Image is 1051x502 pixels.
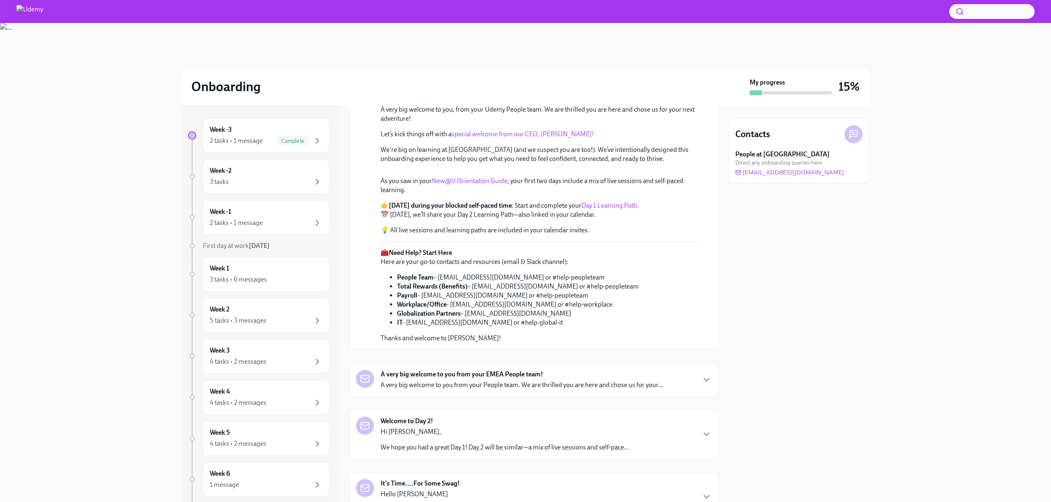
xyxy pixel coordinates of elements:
h6: Week 5 [210,428,230,437]
a: special welcome from our CEO, [PERSON_NAME]! [452,130,594,138]
div: 4 tasks • 2 messages [210,398,266,407]
li: – [EMAIL_ADDRESS][DOMAIN_NAME] or #help-peopleteam [397,282,639,291]
p: Thanks and welcome to [PERSON_NAME]! [381,334,639,343]
h2: Onboarding [191,78,261,95]
span: Direct any onboarding queries here [735,159,822,167]
p: We hope you had a great Day 1! Day 2 will be similar—a mix of live sessions and self-pace... [381,443,629,452]
a: Week -23 tasks [188,159,329,194]
div: 4 tasks • 2 messages [210,439,266,448]
div: 5 tasks • 3 messages [210,316,266,325]
p: A very big welcome to you, from your Udemy People team. We are thrilled you are here and chose us... [381,105,698,123]
a: Week -32 tasks • 1 messageComplete [188,118,329,153]
h6: Week -2 [210,166,232,175]
li: - [EMAIL_ADDRESS][DOMAIN_NAME] or #help-global-it [397,318,639,327]
div: 3 tasks • 6 messages [210,275,267,284]
div: 3 tasks [210,177,229,186]
p: Hello [PERSON_NAME] [381,490,675,499]
p: 💡 All live sessions and learning paths are included in your calendar invites. [381,226,698,235]
a: [EMAIL_ADDRESS][DOMAIN_NAME] [735,168,844,177]
a: Week 44 tasks • 2 messages [188,380,329,415]
h6: Week -3 [210,125,232,134]
p: 👉 : Start and complete your 📅 [DATE], we’ll share your Day 2 Learning Path—also linked in your ca... [381,201,698,219]
span: Complete [276,138,309,144]
strong: My progress [750,78,785,87]
a: New@U Orientation Guide [432,177,507,185]
a: First day at work[DATE] [188,241,329,250]
strong: Workplace/Office [397,300,447,308]
strong: Total Rewards (Benefits) [397,282,468,290]
h4: Contacts [735,128,770,140]
h6: Week 6 [210,469,230,478]
li: – [EMAIL_ADDRESS][DOMAIN_NAME] or #help-peopleteam [397,273,639,282]
h3: 15% [838,79,860,94]
img: Udemy [16,5,43,18]
p: A very big welcome to you from your People team. We are thrilled you are here and chose us for yo... [381,381,663,390]
div: 2 tasks • 1 message [210,136,263,145]
strong: People Team [397,273,434,281]
p: Let’s kick things off with a [381,130,698,139]
strong: It's Time....For Some Swag! [381,479,460,488]
strong: [DATE] during your blocked self-paced time [389,202,512,209]
a: Week -12 tasks • 1 message [188,200,329,235]
div: 1 message [210,480,239,489]
strong: Payroll [397,291,417,299]
h6: Week 4 [210,387,230,396]
h6: Week -1 [210,207,231,216]
a: Week 25 tasks • 3 messages [188,298,329,332]
span: First day at work [203,242,270,250]
p: 🧰 Here are your go-to contacts and resources (email & Slack channel): [381,248,639,266]
a: Week 13 tasks • 6 messages [188,257,329,291]
li: - [EMAIL_ADDRESS][DOMAIN_NAME] or #help-workplace [397,300,639,309]
h6: Week 3 [210,346,230,355]
strong: Welcome to Day 2! [381,417,433,426]
div: 4 tasks • 2 messages [210,357,266,366]
a: Week 54 tasks • 2 messages [188,421,329,456]
a: Week 61 message [188,462,329,497]
a: Week 34 tasks • 2 messages [188,339,329,374]
strong: Globalization Partners [397,309,461,317]
p: As you saw in your , your first two days include a mix of live sessions and self-paced learning. [381,177,698,195]
p: Hi [PERSON_NAME], [381,427,629,436]
strong: [DATE] [249,242,270,250]
div: 2 tasks • 1 message [210,218,263,227]
p: We're big on learning at [GEOGRAPHIC_DATA] (and we suspect you are too!). We’ve intentionally des... [381,145,698,163]
h6: Week 2 [210,305,229,314]
strong: Need Help? Start Here [389,249,452,257]
h6: Week 1 [210,264,229,273]
a: Day 1 Learning Path. [581,202,639,209]
strong: People at [GEOGRAPHIC_DATA] [735,150,830,159]
strong: IT [397,319,403,326]
li: – [EMAIL_ADDRESS][DOMAIN_NAME] or #help-peopleteam [397,291,639,300]
li: – [EMAIL_ADDRESS][DOMAIN_NAME] [397,309,639,318]
strong: A very big welcome to you from your EMEA People team! [381,370,543,379]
